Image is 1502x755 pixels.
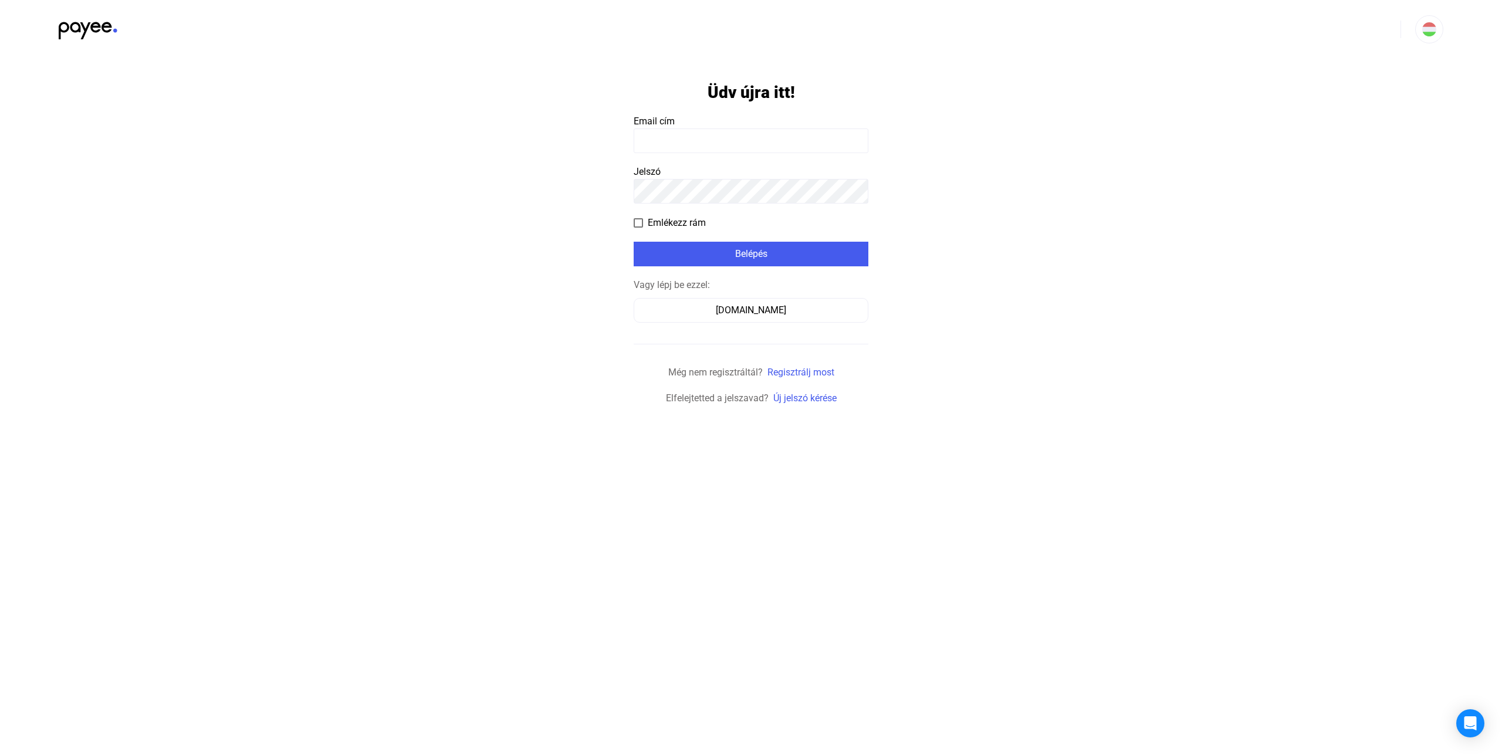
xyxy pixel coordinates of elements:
[59,15,117,39] img: black-payee-blue-dot.svg
[637,247,865,261] div: Belépés
[634,116,675,127] span: Email cím
[666,392,769,404] span: Elfelejtetted a jelszavad?
[648,216,706,230] span: Emlékezz rám
[668,367,763,378] span: Még nem regisztráltál?
[1415,15,1443,43] button: HU
[634,166,661,177] span: Jelszó
[634,242,868,266] button: Belépés
[634,304,868,316] a: [DOMAIN_NAME]
[634,278,868,292] div: Vagy lépj be ezzel:
[767,367,834,378] a: Regisztrálj most
[638,303,864,317] div: [DOMAIN_NAME]
[708,82,795,103] h1: Üdv újra itt!
[1456,709,1484,737] div: Open Intercom Messenger
[773,392,837,404] a: Új jelszó kérése
[1422,22,1436,36] img: HU
[634,298,868,323] button: [DOMAIN_NAME]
